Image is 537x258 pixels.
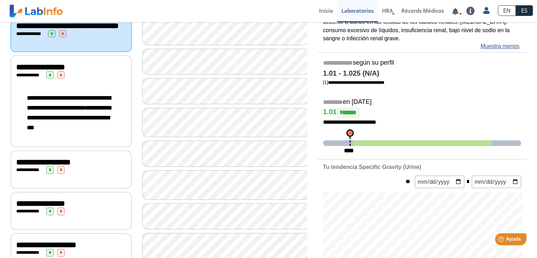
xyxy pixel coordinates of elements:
[323,98,521,106] h5: en [DATE]
[323,80,384,85] a: [1]
[481,42,519,51] a: Muestra menos
[472,176,521,188] input: mm/dd/yyyy
[382,7,393,14] span: HRA
[323,107,521,118] h4: 1.01
[323,59,521,67] h5: según su perfil
[498,5,516,16] a: EN
[415,176,464,188] input: mm/dd/yyyy
[323,69,521,78] h4: 1.01 - 1.025 (N/A)
[323,164,421,170] b: Tu tendencia Specific Gravity (Urine)
[516,5,533,16] a: ES
[474,230,529,250] iframe: Help widget launcher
